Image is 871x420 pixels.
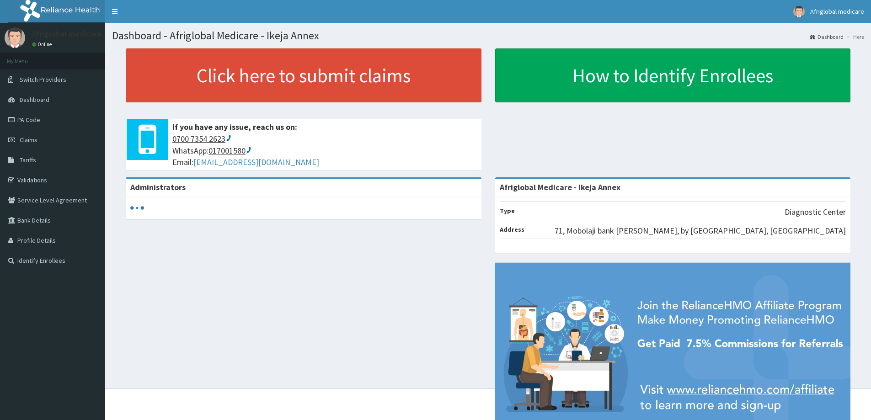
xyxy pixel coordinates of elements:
[844,33,864,41] li: Here
[130,182,186,192] b: Administrators
[126,48,481,102] a: Click here to submit claims
[810,33,844,41] a: Dashboard
[172,122,297,132] b: If you have any issue, reach us on:
[32,41,54,48] a: Online
[785,206,846,218] p: Diagnostic Center
[20,75,66,84] span: Switch Providers
[495,48,851,102] a: How to Identify Enrollees
[130,201,144,215] svg: audio-loading
[793,6,805,17] img: User Image
[208,145,252,156] ctc: Call 017001580 with Linkus Desktop Client
[172,133,232,144] ctc: Call 0700 7354 2623 with Linkus Desktop Client
[172,133,225,144] ctcspan: 0700 7354 2623
[500,207,515,215] b: Type
[810,7,864,16] span: Afriglobal medicare
[5,27,25,48] img: User Image
[20,156,36,164] span: Tariffs
[20,96,49,104] span: Dashboard
[555,225,846,237] p: 71, Mobolaji bank [PERSON_NAME], by [GEOGRAPHIC_DATA], [GEOGRAPHIC_DATA]
[500,225,524,234] b: Address
[172,133,477,168] span: WhatsApp: Email:
[112,30,864,42] h1: Dashboard - Afriglobal Medicare - Ikeja Annex
[20,136,37,144] span: Claims
[208,145,246,156] ctcspan: 017001580
[32,30,102,38] p: Afriglobal medicare
[500,182,620,192] strong: Afriglobal Medicare - Ikeja Annex
[193,157,319,167] a: [EMAIL_ADDRESS][DOMAIN_NAME]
